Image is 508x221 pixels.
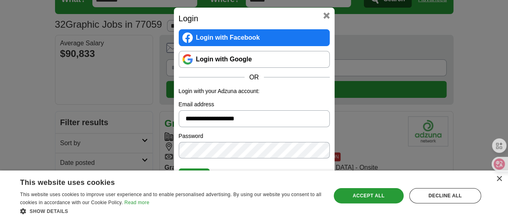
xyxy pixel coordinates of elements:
a: Read more, opens a new window [124,200,149,205]
label: Email address [179,100,330,109]
button: Login [179,168,210,185]
p: Login with your Adzuna account: [179,87,330,95]
div: Show details [20,207,322,215]
div: Close [496,176,502,182]
a: Login with Google [179,51,330,68]
div: Accept all [334,188,404,203]
div: This website uses cookies [20,175,302,187]
span: Show details [30,209,68,214]
span: This website uses cookies to improve user experience and to enable personalised advertising. By u... [20,192,321,205]
h2: Login [179,12,330,24]
span: OR [245,73,264,82]
div: No account? [216,168,288,181]
a: Login with Facebook [179,29,330,46]
div: Decline all [409,188,481,203]
label: Password [179,132,330,140]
